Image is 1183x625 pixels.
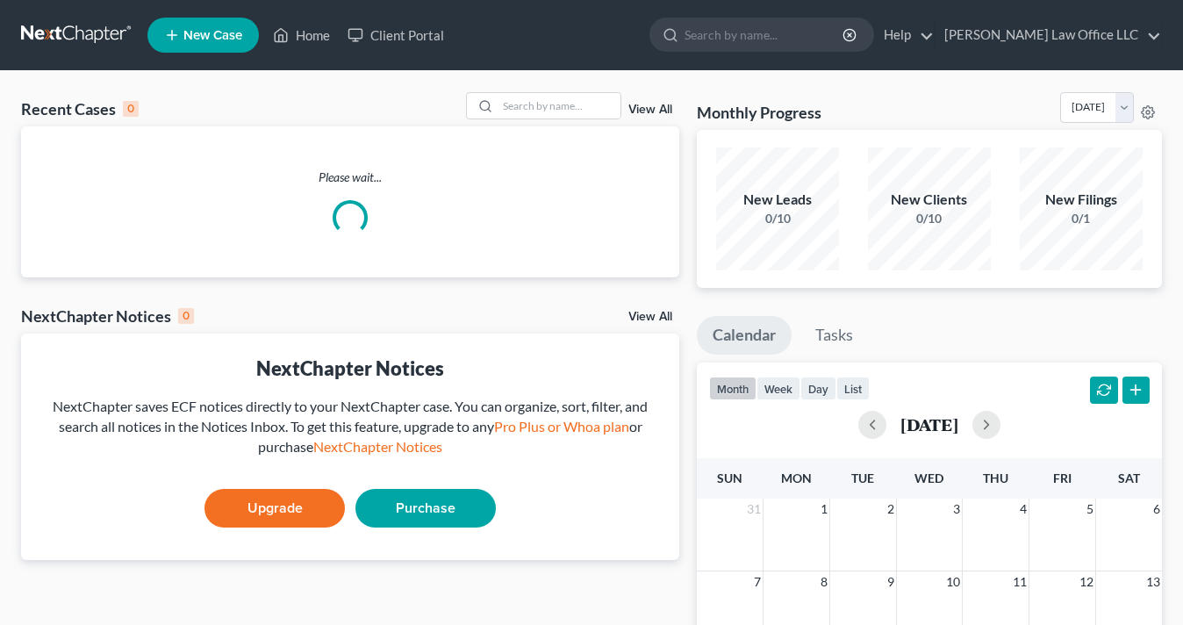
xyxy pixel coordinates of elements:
span: New Case [183,29,242,42]
span: 5 [1085,499,1095,520]
div: New Clients [868,190,991,210]
a: Calendar [697,316,792,355]
a: NextChapter Notices [313,438,442,455]
div: 0/10 [868,210,991,227]
input: Search by name... [498,93,620,119]
p: Please wait... [21,169,679,186]
a: Tasks [799,316,869,355]
button: week [756,377,800,400]
h2: [DATE] [900,415,958,434]
a: Pro Plus or Whoa plan [494,418,629,435]
div: NextChapter saves ECF notices directly to your NextChapter case. You can organize, sort, filter, ... [35,397,665,457]
span: 2 [885,499,896,520]
span: Sun [717,471,742,485]
div: 0 [178,308,194,324]
a: View All [628,311,672,323]
span: Sat [1118,471,1140,485]
a: Upgrade [204,489,345,528]
span: 9 [885,571,896,593]
button: list [836,377,870,400]
div: New Leads [716,190,839,210]
a: View All [628,104,672,116]
div: 0/1 [1020,210,1143,227]
button: month [709,377,756,400]
span: 7 [752,571,763,593]
div: Recent Cases [21,98,139,119]
span: 3 [951,499,962,520]
div: New Filings [1020,190,1143,210]
span: 12 [1078,571,1095,593]
span: Fri [1053,471,1072,485]
input: Search by name... [685,18,845,51]
span: Tue [851,471,874,485]
button: day [800,377,836,400]
a: Purchase [355,489,496,528]
span: 1 [819,499,829,520]
div: NextChapter Notices [21,305,194,327]
h3: Monthly Progress [697,102,821,123]
span: 11 [1011,571,1029,593]
span: 6 [1151,499,1162,520]
span: Wed [914,471,943,485]
span: Thu [983,471,1008,485]
span: 8 [819,571,829,593]
div: 0 [123,101,139,117]
a: Home [264,19,339,51]
a: Client Portal [339,19,453,51]
span: Mon [781,471,812,485]
div: NextChapter Notices [35,355,665,382]
a: [PERSON_NAME] Law Office LLC [936,19,1161,51]
div: 0/10 [716,210,839,227]
span: 10 [944,571,962,593]
span: 13 [1144,571,1162,593]
a: Help [875,19,934,51]
span: 31 [745,499,763,520]
span: 4 [1018,499,1029,520]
